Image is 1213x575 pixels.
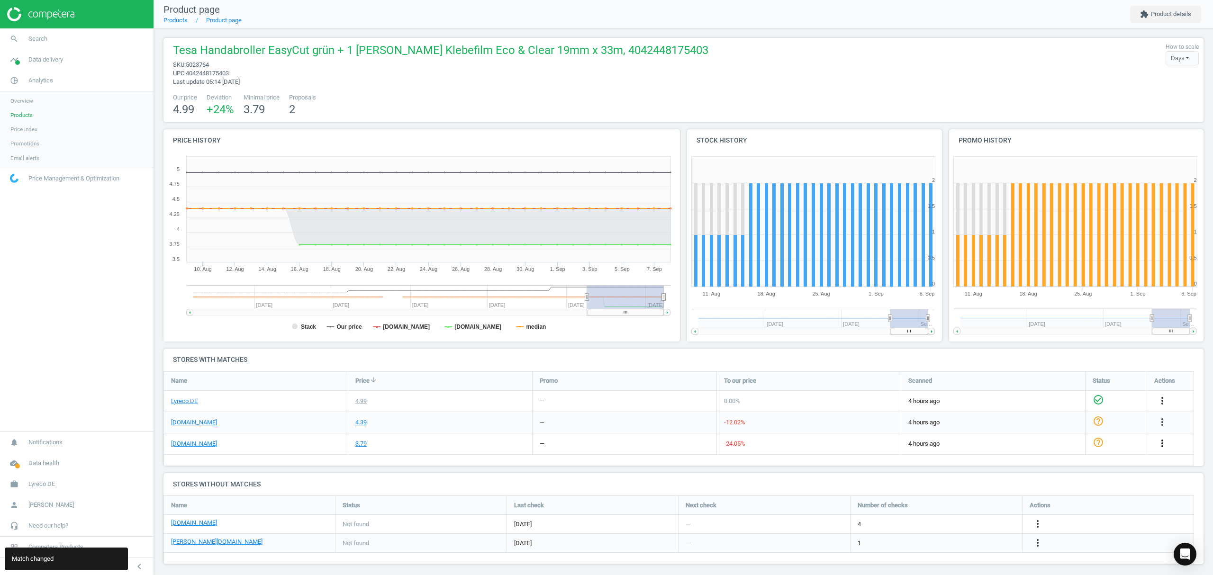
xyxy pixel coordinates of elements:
tspan: 25. Aug [812,291,830,296]
span: Name [171,377,187,385]
tspan: 20. Aug [355,266,373,272]
span: Actions [1030,501,1050,510]
tspan: Se… [921,321,932,327]
button: extensionProduct details [1130,6,1201,23]
span: Product page [163,4,220,15]
a: [DOMAIN_NAME] [171,519,217,527]
span: 4 hours ago [908,397,1078,405]
label: How to scale [1166,43,1199,51]
a: Product page [206,17,242,24]
div: 4.99 [355,397,367,405]
span: [DATE] [514,539,671,548]
span: 3.79 [244,103,265,116]
tspan: 24. Aug [420,266,437,272]
i: more_vert [1157,395,1168,406]
i: person [5,496,23,514]
button: chevron_left [127,560,151,573]
span: Status [343,501,360,510]
span: 4.99 [173,103,194,116]
span: +24 % [207,103,234,116]
a: [PERSON_NAME][DOMAIN_NAME] [171,538,263,546]
tspan: 18. Aug [758,291,775,296]
i: chevron_left [134,561,145,572]
i: timeline [5,51,23,69]
span: Name [171,501,187,510]
i: pie_chart_outlined [5,72,23,90]
img: ajHJNr6hYgQAAAAASUVORK5CYII= [7,7,74,21]
tspan: 28. Aug [484,266,502,272]
tspan: 12. Aug [226,266,244,272]
span: Minimal price [244,93,280,102]
span: 1 [858,539,861,548]
span: Last update 05:14 [DATE] [173,78,240,85]
text: 4 [177,226,180,232]
tspan: 11. Aug [703,291,720,296]
i: help_outline [1093,437,1104,448]
tspan: 30. Aug [516,266,534,272]
tspan: [DOMAIN_NAME] [454,323,501,330]
span: Deviation [207,93,234,102]
h4: Promo history [949,129,1204,152]
text: 4.5 [172,196,180,202]
text: 0.5 [928,255,935,261]
tspan: median [526,323,546,330]
button: more_vert [1032,518,1043,530]
tspan: 8. Sep [1181,291,1196,296]
tspan: 10. Aug [194,266,211,272]
tspan: Se… [1182,321,1194,327]
span: 0.00 % [724,397,740,404]
span: 4 hours ago [908,418,1078,427]
span: Search [28,35,47,43]
div: — [540,440,544,448]
i: help_outline [1093,415,1104,427]
button: more_vert [1032,537,1043,549]
tspan: 22. Aug [388,266,405,272]
text: 0 [1194,281,1196,287]
i: check_circle_outline [1093,394,1104,405]
span: 5023764 [186,61,209,68]
tspan: 1. Sep [869,291,884,296]
div: 4.39 [355,418,367,427]
span: — [686,539,690,548]
text: 4.25 [170,211,180,217]
span: Data health [28,459,59,467]
tspan: 25. Aug [1074,291,1092,296]
h4: Price history [163,129,680,152]
tspan: [DOMAIN_NAME] [383,323,430,330]
span: Competera Products [28,543,83,551]
i: more_vert [1157,438,1168,449]
span: Price Management & Optimization [28,174,119,183]
i: more_vert [1032,537,1043,548]
span: Not found [343,539,369,548]
text: 1 [1194,229,1196,234]
text: 3.5 [172,256,180,262]
span: Notifications [28,438,63,447]
span: Last check [514,501,544,510]
button: more_vert [1157,438,1168,450]
div: Open Intercom Messenger [1174,543,1196,566]
text: 4.75 [170,181,180,187]
span: [PERSON_NAME] [28,501,74,509]
text: 1.5 [928,203,935,209]
span: 4042448175403 [186,70,229,77]
i: notifications [5,433,23,451]
div: Match changed [5,548,128,570]
span: [DATE] [514,520,671,529]
i: extension [1140,10,1149,18]
h4: Stores without matches [163,473,1204,495]
span: Scanned [908,377,932,385]
text: 3.75 [170,241,180,247]
span: -24.05 % [724,440,745,447]
i: work [5,475,23,493]
span: Not found [343,520,369,529]
i: more_vert [1032,518,1043,530]
a: [DOMAIN_NAME] [171,418,217,427]
tspan: 1. Sep [550,266,565,272]
text: 1.5 [1189,203,1196,209]
span: Promotions [10,140,39,147]
h4: Stock history [687,129,942,152]
tspan: 18. Aug [1019,291,1037,296]
img: wGWNvw8QSZomAAAAABJRU5ErkJggg== [10,174,18,183]
span: Number of checks [858,501,908,510]
span: Need our help? [28,521,68,530]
